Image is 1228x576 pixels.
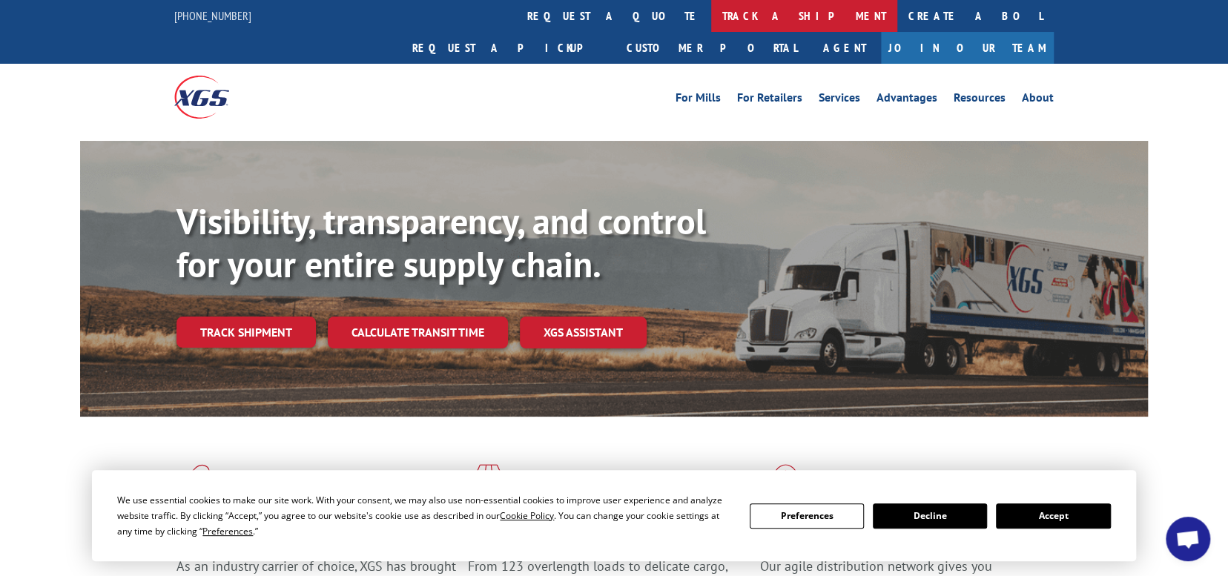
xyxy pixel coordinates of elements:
[174,8,251,23] a: [PHONE_NUMBER]
[202,525,253,537] span: Preferences
[881,32,1054,64] a: Join Our Team
[808,32,881,64] a: Agent
[760,464,811,503] img: xgs-icon-flagship-distribution-model-red
[954,92,1006,108] a: Resources
[877,92,937,108] a: Advantages
[401,32,615,64] a: Request a pickup
[468,464,503,503] img: xgs-icon-focused-on-flooring-red
[328,317,508,348] a: Calculate transit time
[996,503,1110,529] button: Accept
[615,32,808,64] a: Customer Portal
[176,198,706,287] b: Visibility, transparency, and control for your entire supply chain.
[1022,92,1054,108] a: About
[520,317,647,348] a: XGS ASSISTANT
[750,503,864,529] button: Preferences
[500,509,554,522] span: Cookie Policy
[819,92,860,108] a: Services
[117,492,731,539] div: We use essential cookies to make our site work. With your consent, we may also use non-essential ...
[873,503,987,529] button: Decline
[1166,517,1210,561] a: Open chat
[176,464,222,503] img: xgs-icon-total-supply-chain-intelligence-red
[92,470,1136,561] div: Cookie Consent Prompt
[176,317,316,348] a: Track shipment
[737,92,802,108] a: For Retailers
[676,92,721,108] a: For Mills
